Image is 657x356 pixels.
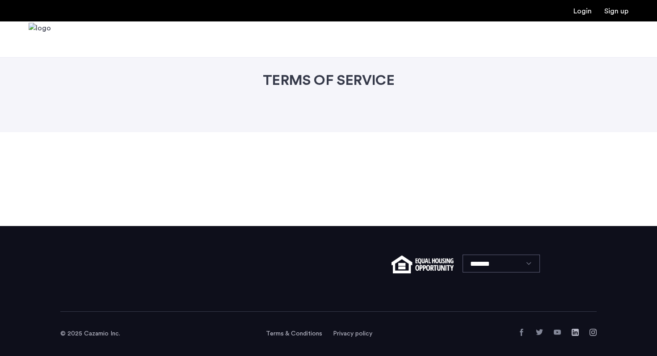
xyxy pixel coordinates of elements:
select: Language select [463,255,540,272]
a: Facebook [518,329,525,336]
a: LinkedIn [572,329,579,336]
a: Privacy policy [333,329,372,338]
h1: TERMS OF SERVICE [60,71,597,89]
a: Login [573,8,592,15]
a: Instagram [590,329,597,336]
a: Twitter [536,329,543,336]
a: YouTube [554,329,561,336]
a: Terms and conditions [266,329,322,338]
a: Cazamio Logo [29,23,51,56]
img: equal-housing.png [392,255,454,273]
span: © 2025 Cazamio Inc. [60,331,120,337]
img: logo [29,23,51,56]
a: Registration [604,8,628,15]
